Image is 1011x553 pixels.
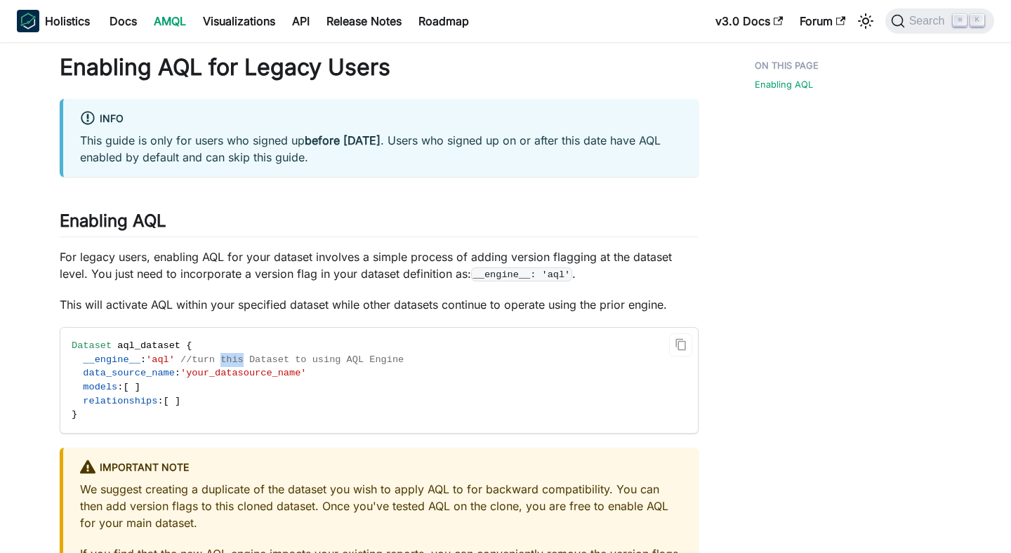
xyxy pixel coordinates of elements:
span: : [140,354,146,365]
a: HolisticsHolistics [17,10,90,32]
span: [ [123,382,128,392]
span: relationships [83,396,157,406]
p: This guide is only for users who signed up . Users who signed up on or after this date have AQL e... [80,132,682,166]
code: __engine__: 'aql' [471,267,572,281]
a: Release Notes [318,10,410,32]
button: Search (Command+K) [885,8,994,34]
h1: Enabling AQL for Legacy Users [60,53,699,81]
div: info [80,110,682,128]
p: We suggest creating a duplicate of the dataset you wish to apply AQL to for backward compatibilit... [80,481,682,531]
span: __engine__ [83,354,140,365]
span: : [175,368,180,378]
span: //turn this Dataset to using AQL Engine [180,354,404,365]
button: Copy code to clipboard [669,333,692,357]
img: Holistics [17,10,39,32]
a: v3.0 Docs [707,10,791,32]
h2: Enabling AQL [60,211,699,237]
span: aql_dataset [117,340,180,351]
span: ] [135,382,140,392]
span: : [157,396,163,406]
a: Enabling AQL [755,78,813,91]
span: : [117,382,123,392]
span: } [72,409,77,420]
a: Visualizations [194,10,284,32]
strong: before [DATE] [305,133,381,147]
span: data_source_name [83,368,175,378]
p: This will activate AQL within your specified dataset while other datasets continue to operate usi... [60,296,699,313]
span: ] [175,396,180,406]
span: Search [905,15,953,27]
span: 'your_datasource_name' [180,368,306,378]
span: { [186,340,192,351]
div: Important Note [80,459,682,477]
button: Switch between dark and light mode (currently light mode) [854,10,877,32]
b: Holistics [45,13,90,29]
a: Roadmap [410,10,477,32]
a: API [284,10,318,32]
span: 'aql' [146,354,175,365]
a: Docs [101,10,145,32]
span: [ [164,396,169,406]
p: For legacy users, enabling AQL for your dataset involves a simple process of adding version flagg... [60,248,699,282]
a: Forum [791,10,854,32]
kbd: ⌘ [953,14,967,27]
kbd: K [970,14,984,27]
span: models [83,382,117,392]
a: AMQL [145,10,194,32]
span: Dataset [72,340,112,351]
